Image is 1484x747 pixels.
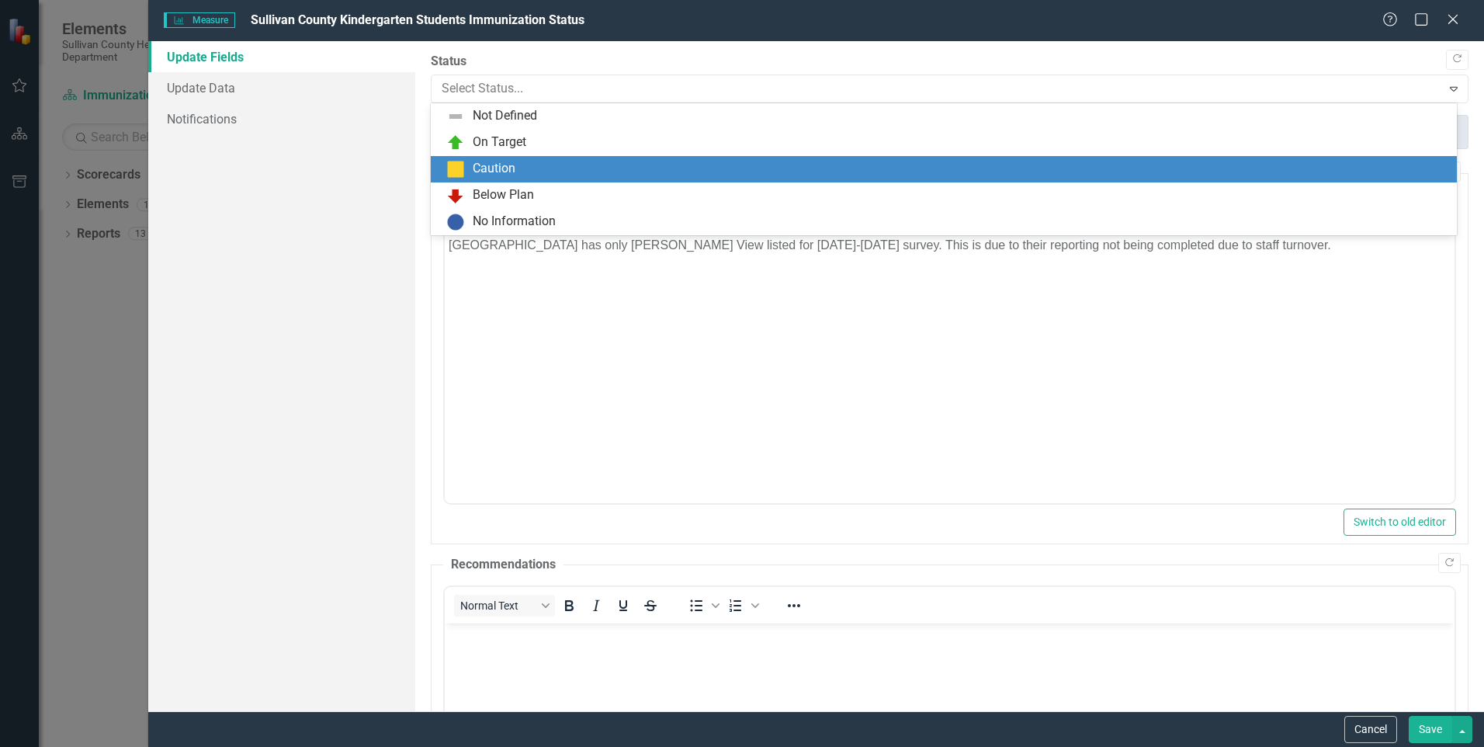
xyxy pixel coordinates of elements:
[723,595,761,617] div: Numbered list
[556,595,582,617] button: Bold
[446,134,465,152] img: On Target
[446,213,465,231] img: No Information
[473,107,537,125] div: Not Defined
[443,556,563,574] legend: Recommendations
[148,41,415,72] a: Update Fields
[148,72,415,103] a: Update Data
[446,107,465,126] img: Not Defined
[610,595,636,617] button: Underline
[1409,716,1452,743] button: Save
[164,12,234,28] span: Measure
[148,103,415,134] a: Notifications
[473,213,556,231] div: No Information
[473,186,534,204] div: Below Plan
[460,599,536,612] span: Normal Text
[445,232,1455,503] iframe: Rich Text Area
[637,595,664,617] button: Strikethrough
[446,160,465,179] img: Caution
[446,186,465,205] img: Below Plan
[473,134,526,151] div: On Target
[251,12,584,27] span: Sullivan County Kindergarten Students Immunization Status
[454,595,555,617] button: Block Normal Text
[583,595,609,617] button: Italic
[1344,716,1397,743] button: Cancel
[683,595,722,617] div: Bullet list
[1344,509,1456,536] button: Switch to old editor
[473,160,515,178] div: Caution
[431,53,1468,71] label: Status
[781,595,807,617] button: Reveal or hide additional toolbar items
